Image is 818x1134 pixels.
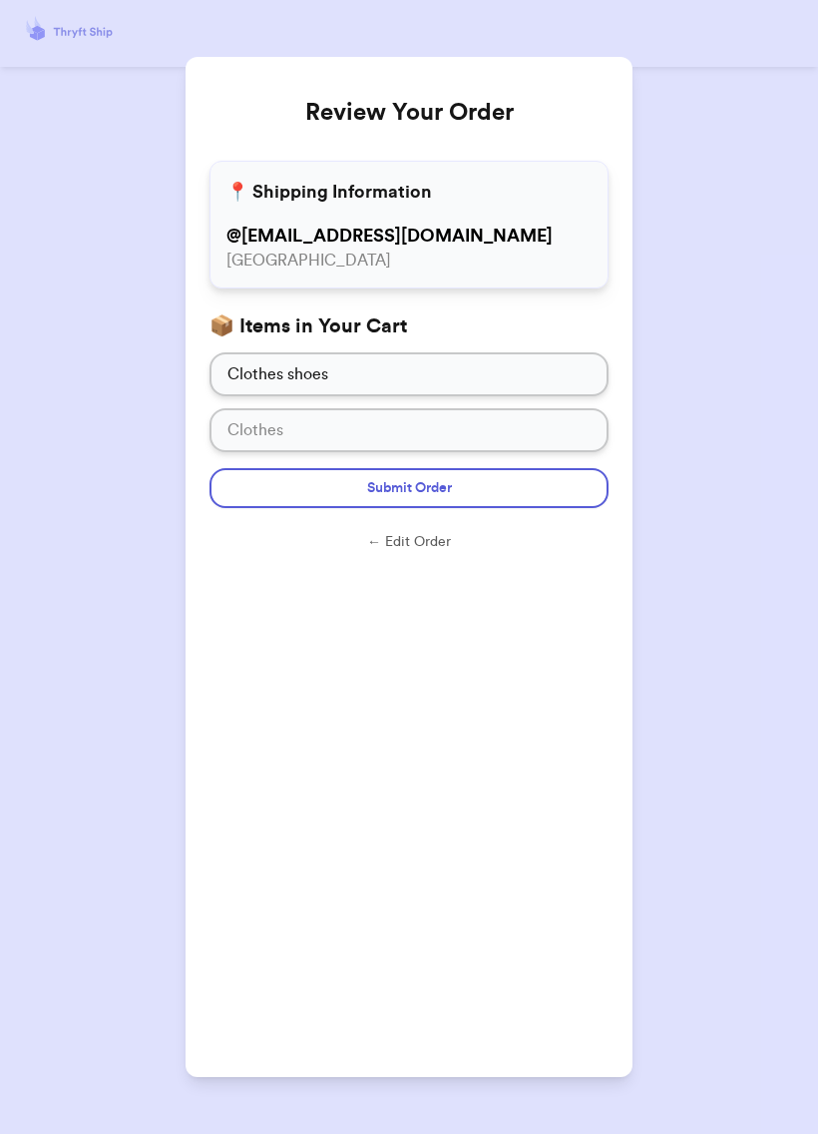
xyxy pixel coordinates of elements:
[209,312,609,340] h3: 📦 Items in Your Cart
[209,81,609,145] h2: Review Your Order
[226,250,592,272] p: [GEOGRAPHIC_DATA]
[227,418,283,442] p: Clothes
[227,362,591,386] p: Clothes shoes
[209,468,609,508] button: Submit Order
[226,222,592,250] p: @ [EMAIL_ADDRESS][DOMAIN_NAME]
[226,178,432,206] h3: 📍 Shipping Information
[209,532,609,552] button: ← Edit Order
[367,478,452,498] span: Submit Order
